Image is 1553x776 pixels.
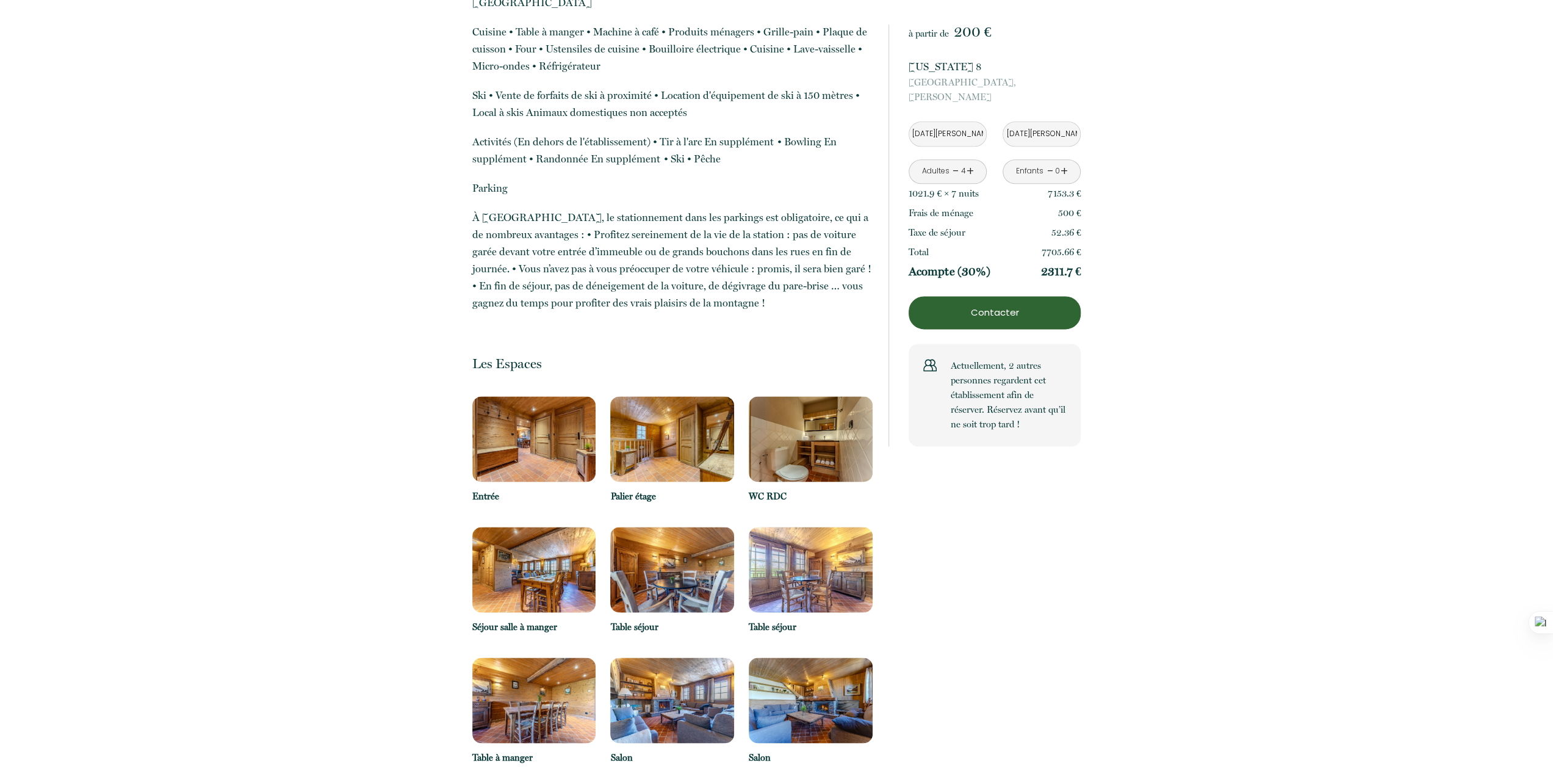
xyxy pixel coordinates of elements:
p: 1021.9 € × 7 nuit [909,186,979,201]
p: Acompte (30%) [909,264,990,279]
p: À [GEOGRAPHIC_DATA], le stationnement dans les parkings est obligatoire, ce qui a de nombreux ava... [472,209,873,311]
div: 0 [1054,165,1061,177]
span: [GEOGRAPHIC_DATA], [909,75,1081,90]
p: Séjour salle à manger [472,620,596,634]
img: 17531107400782.jpg [749,658,873,743]
p: WC RDC [749,489,873,504]
p: Les Espaces [472,355,873,372]
p: Actuellement, 2 autres personnes regardent cet établissement afin de réserver. Réservez avant qu’... [950,358,1066,432]
p: 52.36 € [1051,225,1081,240]
p: [PERSON_NAME] [909,75,1081,104]
input: Départ [1003,122,1080,146]
p: Salon [749,750,873,765]
img: 17531106185495.jpg [472,396,596,482]
p: 7705.66 € [1042,245,1081,259]
p: Table séjour [610,620,734,634]
a: - [1047,162,1053,181]
img: users [923,358,937,372]
img: 17531107163101.jpg [472,658,596,743]
p: Parking [472,179,873,197]
p: 2311.7 € [1041,264,1081,279]
img: 17531106982842.jpg [749,527,873,612]
a: + [1061,162,1068,181]
div: Adultes [921,165,949,177]
span: 200 € [953,23,991,40]
p: Ski • Vente de forfaits de ski à proximité • Location d'équipement de ski à 150 mètres • Local à ... [472,87,873,121]
p: Taxe de séjour [909,225,965,240]
p: Entrée [472,489,596,504]
input: Arrivée [909,122,986,146]
span: à partir de [909,28,949,39]
p: Table à manger [472,750,596,765]
p: Salon [610,750,734,765]
p: Activités (En dehors de l'établissement) • Tir à l'arc En supplément • Bowling En supplément • Ra... [472,133,873,167]
img: 17531106314839.jpg [610,396,734,482]
p: Total [909,245,929,259]
p: Cuisine • Table à manger • Machine à café • Produits ménagers • Grille-pain • Plaque de cuisson •... [472,23,873,74]
span: s [975,188,979,199]
img: 17531106585356.jpg [472,527,596,612]
img: 17531107292623.jpg [610,658,734,743]
p: [US_STATE] 8 [909,58,1081,75]
p: Contacter [913,305,1076,320]
div: 4 [960,165,967,177]
p: 7153.3 € [1048,186,1081,201]
a: + [967,162,974,181]
a: - [953,162,959,181]
button: Contacter [909,296,1081,329]
p: 500 € [1058,206,1081,220]
p: Frais de ménage [909,206,973,220]
img: 17531106452776.jpg [749,396,873,482]
img: 17531106710925.jpg [610,527,734,612]
div: Enfants [1016,165,1043,177]
p: Table séjour [749,620,873,634]
p: Palier étage [610,489,734,504]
